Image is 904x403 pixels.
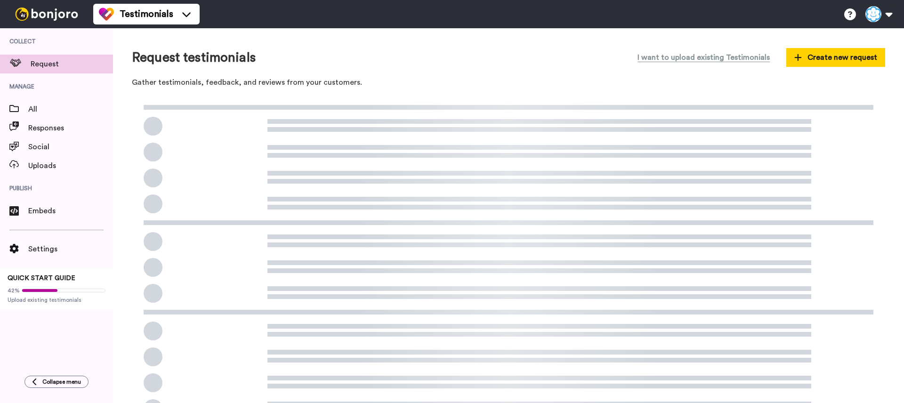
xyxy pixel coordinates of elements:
img: tm-color.svg [99,7,114,22]
p: Gather testimonials, feedback, and reviews from your customers. [132,77,885,88]
button: I want to upload existing Testimonials [630,47,777,68]
span: Settings [28,243,113,255]
span: All [28,104,113,115]
button: Create new request [786,48,885,67]
span: Embeds [28,205,113,217]
span: Testimonials [120,8,173,21]
button: Collapse menu [24,376,89,388]
span: Collapse menu [42,378,81,386]
span: Request [31,58,113,70]
h1: Request testimonials [132,50,256,65]
span: Uploads [28,160,113,171]
span: Social [28,141,113,153]
span: QUICK START GUIDE [8,275,75,282]
span: Upload existing testimonials [8,296,105,304]
span: Responses [28,122,113,134]
span: Create new request [794,52,877,63]
span: 42% [8,287,20,294]
span: I want to upload existing Testimonials [638,52,770,63]
img: bj-logo-header-white.svg [11,8,82,21]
